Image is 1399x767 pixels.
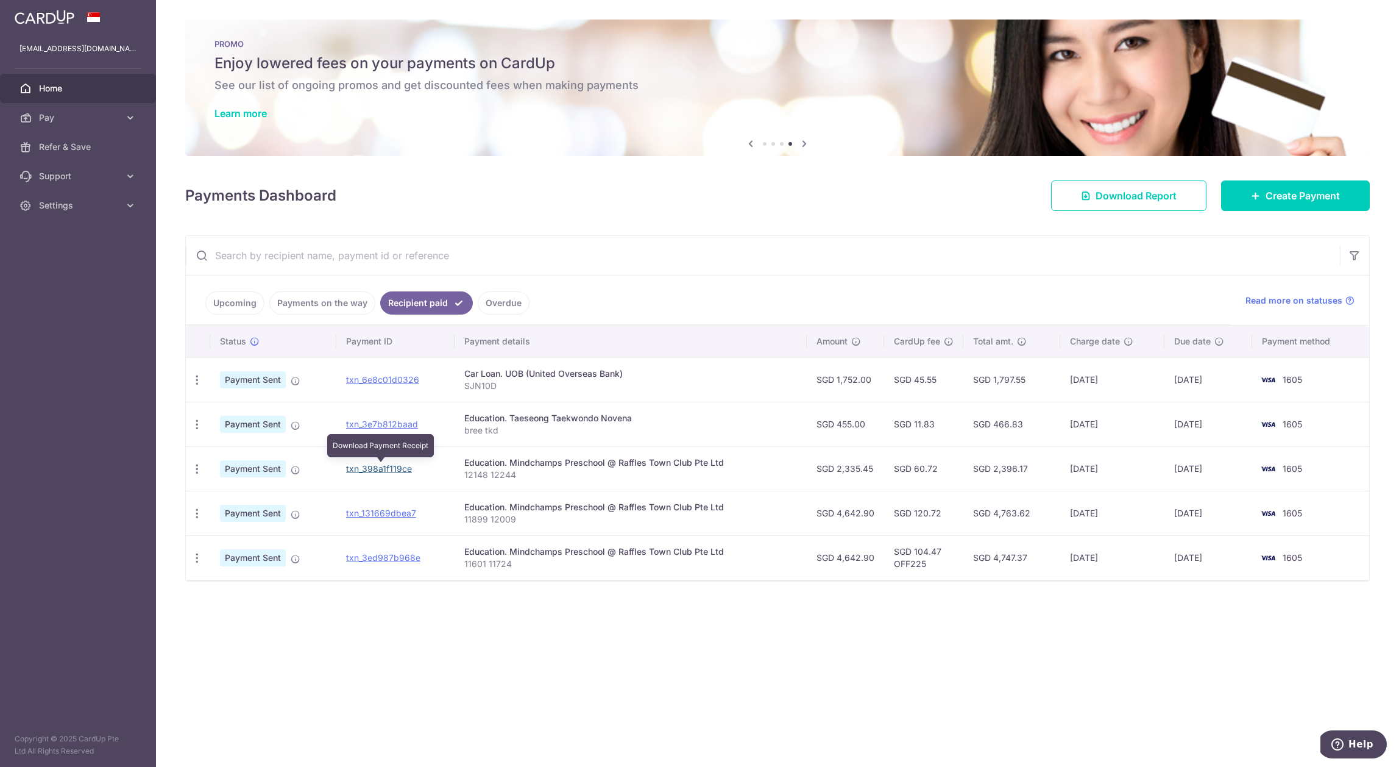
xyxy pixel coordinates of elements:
[1283,374,1302,385] span: 1605
[39,170,119,182] span: Support
[1256,462,1280,476] img: Bank Card
[1164,535,1252,580] td: [DATE]
[214,54,1341,73] h5: Enjoy lowered fees on your payments on CardUp
[1256,373,1280,387] img: Bank Card
[1060,402,1165,446] td: [DATE]
[807,357,884,402] td: SGD 1,752.00
[1283,552,1302,563] span: 1605
[464,546,797,558] div: Education. Mindchamps Preschool @ Raffles Town Club Pte Ltd
[464,424,797,437] p: bree tkd
[39,82,119,95] span: Home
[1060,446,1165,491] td: [DATE]
[214,39,1341,49] p: PROMO
[963,535,1060,580] td: SGD 4,747.37
[884,402,963,446] td: SGD 11.83
[346,552,420,563] a: txn_3ed987b968e
[19,43,136,55] p: [EMAIL_ADDRESS][DOMAIN_NAME]
[963,446,1060,491] td: SGD 2,396.17
[220,416,286,433] span: Payment Sent
[346,463,412,474] a: txn_398a1f119ce
[346,508,416,518] a: txn_131669dbea7
[807,535,884,580] td: SGD 4,642.90
[39,112,119,124] span: Pay
[380,291,473,315] a: Recipient paid
[1164,446,1252,491] td: [DATE]
[1060,535,1165,580] td: [DATE]
[884,535,963,580] td: SGD 104.47 OFF225
[185,185,336,207] h4: Payments Dashboard
[1256,551,1280,565] img: Bank Card
[1164,357,1252,402] td: [DATE]
[807,402,884,446] td: SGD 455.00
[464,380,797,392] p: SJN10D
[220,371,286,388] span: Payment Sent
[478,291,529,315] a: Overdue
[816,335,848,348] span: Amount
[185,20,1370,156] img: Latest Promos banner
[1283,463,1302,474] span: 1605
[973,335,1013,348] span: Total amt.
[1245,294,1342,307] span: Read more on statuses
[1256,506,1280,521] img: Bank Card
[220,460,286,477] span: Payment Sent
[464,469,797,481] p: 12148 12244
[1060,491,1165,535] td: [DATE]
[807,446,884,491] td: SGD 2,335.45
[1164,402,1252,446] td: [DATE]
[1164,491,1252,535] td: [DATE]
[963,402,1060,446] td: SGD 466.83
[884,446,963,491] td: SGD 60.72
[1245,294,1355,307] a: Read more on statuses
[884,357,963,402] td: SGD 45.55
[1051,180,1206,211] a: Download Report
[346,374,419,385] a: txn_6e8c01d0326
[464,368,797,380] div: Car Loan. UOB (United Overseas Bank)
[1070,335,1120,348] span: Charge date
[963,357,1060,402] td: SGD 1,797.55
[1283,508,1302,518] span: 1605
[220,335,246,348] span: Status
[327,434,434,457] div: Download Payment Receipt
[1320,730,1387,761] iframe: Opens a widget where you can find more information
[214,78,1341,93] h6: See our list of ongoing promos and get discounted fees when making payments
[39,141,119,153] span: Refer & Save
[1060,357,1165,402] td: [DATE]
[455,326,807,357] th: Payment details
[464,558,797,570] p: 11601 11724
[1256,417,1280,432] img: Bank Card
[464,412,797,424] div: Education. Taeseong Taekwondo Novena
[15,10,74,24] img: CardUp
[963,491,1060,535] td: SGD 4,763.62
[1252,326,1369,357] th: Payment method
[220,549,286,566] span: Payment Sent
[894,335,940,348] span: CardUp fee
[1221,180,1370,211] a: Create Payment
[807,491,884,535] td: SGD 4,642.90
[1174,335,1211,348] span: Due date
[464,513,797,526] p: 11899 12009
[1096,188,1177,203] span: Download Report
[1283,419,1302,429] span: 1605
[336,326,455,357] th: Payment ID
[220,505,286,522] span: Payment Sent
[39,199,119,212] span: Settings
[205,291,264,315] a: Upcoming
[346,419,418,429] a: txn_3e7b812baad
[186,236,1340,275] input: Search by recipient name, payment id or reference
[269,291,375,315] a: Payments on the way
[1266,188,1340,203] span: Create Payment
[464,457,797,469] div: Education. Mindchamps Preschool @ Raffles Town Club Pte Ltd
[884,491,963,535] td: SGD 120.72
[464,501,797,513] div: Education. Mindchamps Preschool @ Raffles Town Club Pte Ltd
[214,107,267,120] a: Learn more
